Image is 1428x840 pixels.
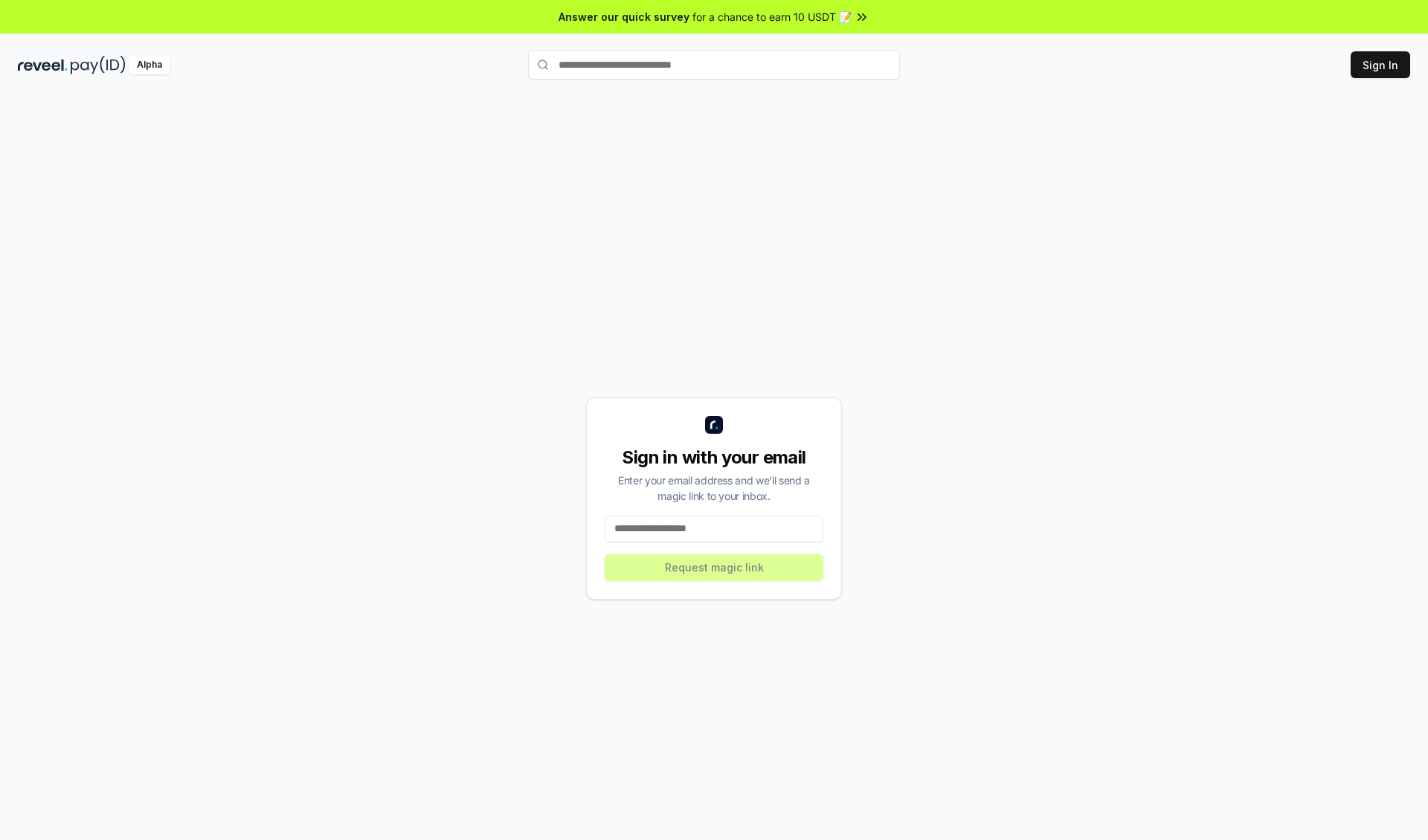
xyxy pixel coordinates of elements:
div: Sign in with your email [605,446,823,469]
span: for a chance to earn 10 USDT 📝 [692,9,852,25]
img: pay_id [71,56,126,74]
img: logo_small [705,416,723,434]
div: Enter your email address and we’ll send a magic link to your inbox. [605,472,823,504]
div: Alpha [129,56,170,74]
button: Sign In [1351,51,1410,78]
img: reveel_dark [18,56,68,74]
span: Answer our quick survey [559,9,689,25]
